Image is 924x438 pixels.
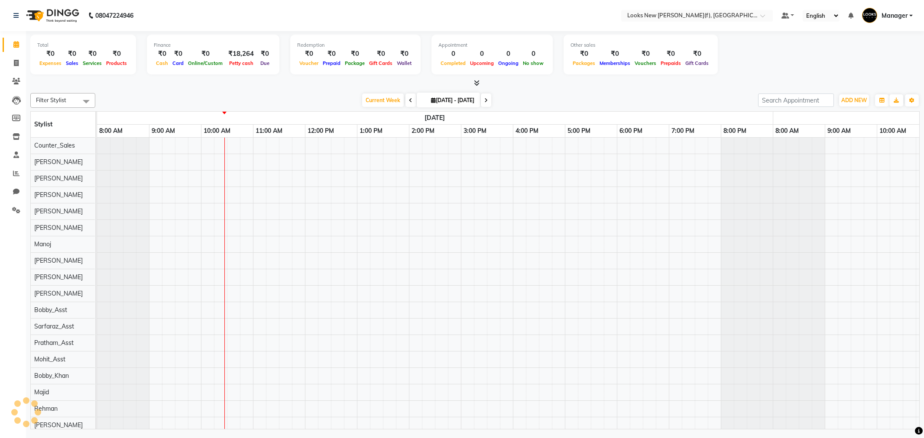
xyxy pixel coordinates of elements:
[839,94,869,106] button: ADD NEW
[521,60,546,66] span: No show
[34,273,83,281] span: [PERSON_NAME]
[104,60,129,66] span: Products
[571,42,711,49] div: Other sales
[225,49,257,59] div: ₹18,264
[81,49,104,59] div: ₹0
[97,125,125,137] a: 8:00 AM
[438,49,468,59] div: 0
[658,49,683,59] div: ₹0
[253,125,285,137] a: 11:00 AM
[257,49,272,59] div: ₹0
[64,60,81,66] span: Sales
[343,60,367,66] span: Package
[496,49,521,59] div: 0
[862,8,877,23] img: Manager
[34,257,83,264] span: [PERSON_NAME]
[513,125,541,137] a: 4:00 PM
[34,174,83,182] span: [PERSON_NAME]
[34,372,69,380] span: Bobby_Khan
[632,60,658,66] span: Vouchers
[658,60,683,66] span: Prepaids
[422,112,447,124] a: September 1, 2025
[95,3,133,28] b: 08047224946
[170,49,186,59] div: ₹0
[36,97,66,103] span: Filter Stylist
[34,142,75,149] span: Counter_Sales
[81,60,104,66] span: Services
[597,60,632,66] span: Memberships
[34,207,83,215] span: [PERSON_NAME]
[683,60,711,66] span: Gift Cards
[186,49,225,59] div: ₹0
[154,42,272,49] div: Finance
[429,97,477,103] span: [DATE] - [DATE]
[154,49,170,59] div: ₹0
[34,339,74,347] span: Pratham_Asst
[597,49,632,59] div: ₹0
[468,60,496,66] span: Upcoming
[395,49,414,59] div: ₹0
[669,125,697,137] a: 7:00 PM
[149,125,177,137] a: 9:00 AM
[409,125,437,137] a: 2:00 PM
[154,60,170,66] span: Cash
[186,60,225,66] span: Online/Custom
[104,49,129,59] div: ₹0
[461,125,489,137] a: 3:00 PM
[34,388,49,396] span: Majid
[227,60,256,66] span: Petty cash
[565,125,593,137] a: 5:00 PM
[297,42,414,49] div: Redemption
[34,290,83,297] span: [PERSON_NAME]
[34,322,74,330] span: Sarfaraz_Asst
[34,306,67,314] span: Bobby_Asst
[395,60,414,66] span: Wallet
[201,125,233,137] a: 10:00 AM
[496,60,521,66] span: Ongoing
[438,60,468,66] span: Completed
[632,49,658,59] div: ₹0
[297,49,321,59] div: ₹0
[321,60,343,66] span: Prepaid
[64,49,81,59] div: ₹0
[343,49,367,59] div: ₹0
[438,42,546,49] div: Appointment
[468,49,496,59] div: 0
[34,405,58,412] span: Rehman
[34,120,52,128] span: Stylist
[773,125,801,137] a: 8:00 AM
[170,60,186,66] span: Card
[825,125,853,137] a: 9:00 AM
[521,49,546,59] div: 0
[34,191,83,199] span: [PERSON_NAME]
[34,240,51,248] span: Manoj
[571,49,597,59] div: ₹0
[367,49,395,59] div: ₹0
[683,49,711,59] div: ₹0
[362,93,404,107] span: Current Week
[321,49,343,59] div: ₹0
[258,60,272,66] span: Due
[617,125,645,137] a: 6:00 PM
[882,11,908,20] span: Manager
[877,125,908,137] a: 10:00 AM
[721,125,749,137] a: 8:00 PM
[37,60,64,66] span: Expenses
[37,42,129,49] div: Total
[34,224,83,232] span: [PERSON_NAME]
[37,49,64,59] div: ₹0
[34,158,83,166] span: [PERSON_NAME]
[34,421,83,429] span: [PERSON_NAME]
[22,3,81,28] img: logo
[34,355,65,363] span: Mohit_Asst
[357,125,385,137] a: 1:00 PM
[305,125,336,137] a: 12:00 PM
[841,97,867,103] span: ADD NEW
[758,93,834,107] input: Search Appointment
[367,60,395,66] span: Gift Cards
[297,60,321,66] span: Voucher
[571,60,597,66] span: Packages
